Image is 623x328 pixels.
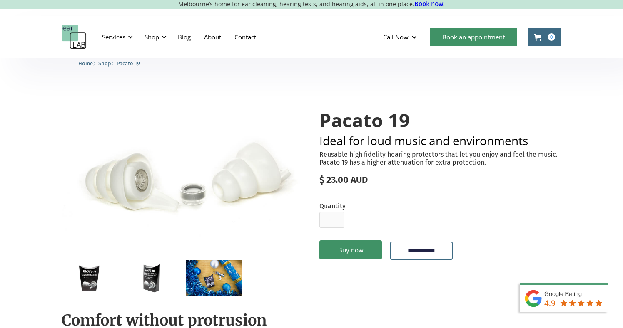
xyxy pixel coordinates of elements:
[124,260,179,297] a: open lightbox
[548,33,555,41] div: 0
[383,33,409,41] div: Call Now
[62,93,304,253] img: Pacato 19
[97,25,135,49] div: Services
[145,33,159,41] div: Shop
[319,135,561,146] h2: Ideal for loud music and environments
[78,60,93,67] span: Home
[102,33,125,41] div: Services
[197,25,228,49] a: About
[228,25,263,49] a: Contact
[376,25,426,49] div: Call Now
[140,25,169,49] div: Shop
[62,93,304,253] a: open lightbox
[319,150,561,166] p: Reusable high fidelity hearing protectors that let you enjoy and feel the music. Pacato 19 has a ...
[98,60,111,67] span: Shop
[186,260,242,297] a: open lightbox
[98,59,117,68] li: 〉
[319,240,382,259] a: Buy now
[430,28,517,46] a: Book an appointment
[117,59,140,67] a: Pacato 19
[171,25,197,49] a: Blog
[319,110,561,131] h1: Pacato 19
[78,59,98,68] li: 〉
[117,60,140,67] span: Pacato 19
[78,59,93,67] a: Home
[528,28,561,46] a: Open cart
[319,202,346,210] label: Quantity
[62,260,117,297] a: open lightbox
[98,59,111,67] a: Shop
[62,25,87,49] a: home
[319,175,561,185] div: $ 23.00 AUD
